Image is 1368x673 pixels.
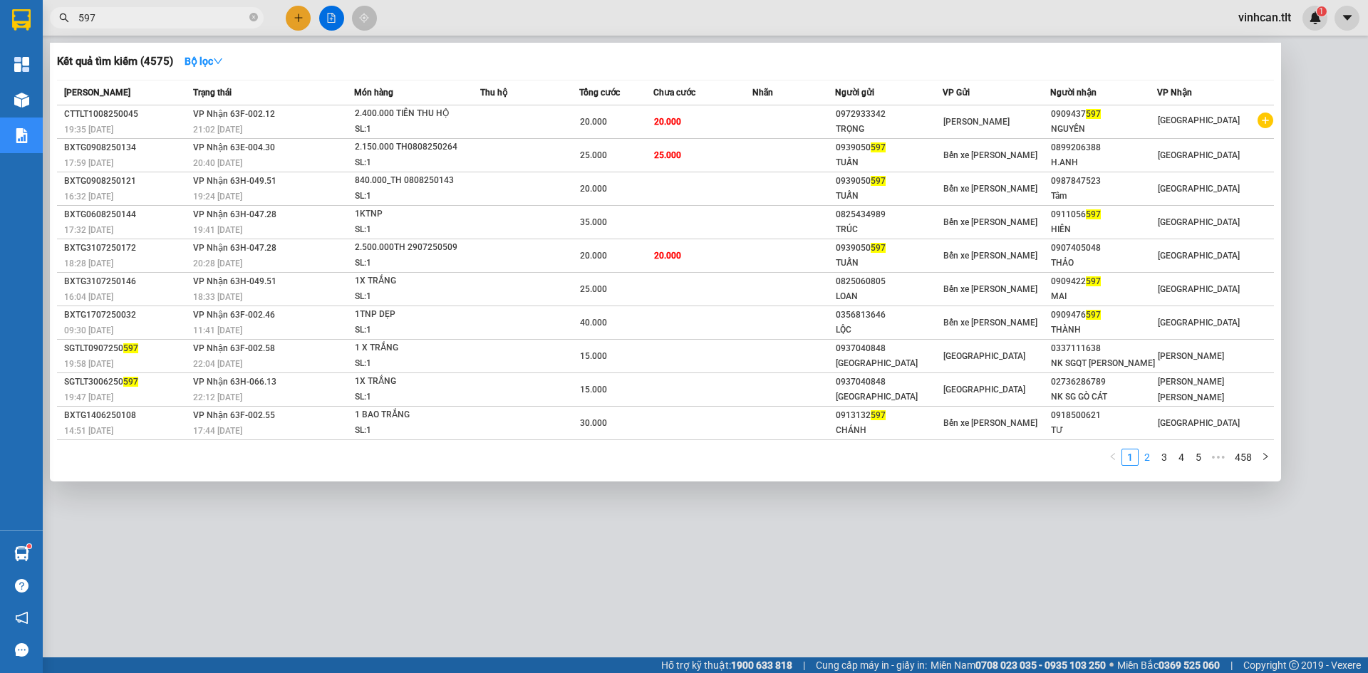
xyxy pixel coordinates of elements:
span: 25.000 [654,150,681,160]
div: 1X TRẮNG [355,374,462,390]
span: 597 [1086,276,1101,286]
div: 0909422 [1051,274,1157,289]
span: ••• [1207,449,1230,466]
span: Chưa cước [653,88,695,98]
div: 0825060805 [836,274,942,289]
span: 597 [871,176,886,186]
span: 19:58 [DATE] [64,359,113,369]
div: SL: 1 [355,423,462,439]
li: 5 [1190,449,1207,466]
span: [GEOGRAPHIC_DATA] [943,385,1025,395]
span: message [15,643,28,657]
div: 1 X TRẮNG [355,340,462,356]
span: 19:47 [DATE] [64,392,113,402]
span: plus-circle [1258,113,1273,128]
div: BXTG0908250134 [64,140,189,155]
div: TRÚC [836,222,942,237]
span: VP Nhận 63H-047.28 [193,209,276,219]
div: 0939050 [836,140,942,155]
span: 20.000 [580,184,607,194]
div: 0987847523 [1051,174,1157,189]
span: 597 [123,343,138,353]
span: VP Nhận 63H-049.51 [193,276,276,286]
div: LỘC [836,323,942,338]
span: 17:44 [DATE] [193,426,242,436]
span: 16:32 [DATE] [64,192,113,202]
a: 3 [1156,449,1172,465]
div: TRỌNG [836,122,942,137]
span: Bến xe [PERSON_NAME] [943,284,1037,294]
div: H.ANH [1051,155,1157,170]
div: LOAN [836,289,942,304]
span: 20.000 [580,117,607,127]
a: 2 [1139,449,1155,465]
a: 5 [1191,449,1206,465]
div: 0972933342 [836,107,942,122]
span: Người gửi [835,88,874,98]
span: 17:59 [DATE] [64,158,113,168]
span: Người nhận [1050,88,1097,98]
span: [GEOGRAPHIC_DATA] [1158,418,1240,428]
div: 0909476 [1051,308,1157,323]
span: Bến xe [PERSON_NAME] [943,418,1037,428]
span: 22:12 [DATE] [193,392,242,402]
div: SL: 1 [355,189,462,204]
div: 02736286789 [1051,375,1157,390]
span: 16:04 [DATE] [64,292,113,302]
span: 20.000 [580,251,607,261]
div: TƯ [1051,423,1157,438]
span: 597 [871,243,886,253]
span: 20:40 [DATE] [193,158,242,168]
span: VP Nhận 63H-047.28 [193,243,276,253]
span: 14:51 [DATE] [64,426,113,436]
span: [PERSON_NAME] [943,117,1010,127]
button: right [1257,449,1274,466]
text: CTTLT1108250026 [66,68,259,93]
div: 0913132 [836,408,942,423]
div: 0356813646 [836,308,942,323]
div: SL: 1 [355,289,462,305]
div: Tâm [1051,189,1157,204]
span: 40.000 [580,318,607,328]
div: MAI [1051,289,1157,304]
li: Next 5 Pages [1207,449,1230,466]
div: [GEOGRAPHIC_DATA] [836,356,942,371]
div: SL: 1 [355,222,462,238]
div: SL: 1 [355,390,462,405]
a: 1 [1122,449,1138,465]
div: 1X TRẮNG [355,273,462,289]
div: 0909437 [1051,107,1157,122]
span: VP Nhận 63H-066.13 [193,377,276,387]
span: 22:04 [DATE] [193,359,242,369]
span: 19:41 [DATE] [193,225,242,235]
span: right [1261,452,1270,461]
span: 09:30 [DATE] [64,325,113,335]
span: Bến xe [PERSON_NAME] [943,251,1037,261]
div: 0937040848 [836,341,942,356]
div: 1 BAO TRẮNG [355,407,462,423]
span: 18:33 [DATE] [193,292,242,302]
img: warehouse-icon [14,546,29,561]
span: search [59,13,69,23]
li: 458 [1230,449,1257,466]
div: 0939050 [836,241,942,256]
span: 19:24 [DATE] [193,192,242,202]
div: 0337111638 [1051,341,1157,356]
span: 597 [1086,109,1101,119]
div: TUẤN [836,256,942,271]
div: NK SGQT [PERSON_NAME] [1051,356,1157,371]
span: question-circle [15,579,28,593]
span: 30.000 [580,418,607,428]
span: [GEOGRAPHIC_DATA] [1158,150,1240,160]
span: [PERSON_NAME] [64,88,130,98]
span: Bến xe [PERSON_NAME] [943,318,1037,328]
div: [PERSON_NAME] [8,102,317,140]
span: 19:35 [DATE] [64,125,113,135]
span: notification [15,611,28,625]
img: dashboard-icon [14,57,29,72]
div: SGTLT0907250 [64,341,189,356]
div: 0939050 [836,174,942,189]
div: TUẤN [836,189,942,204]
div: BXTG0908250121 [64,174,189,189]
span: [PERSON_NAME] [PERSON_NAME] [1158,377,1224,402]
